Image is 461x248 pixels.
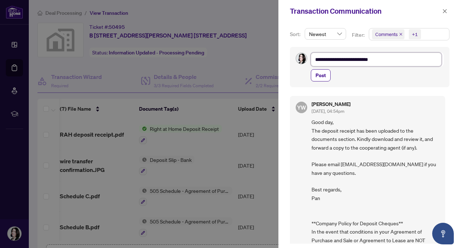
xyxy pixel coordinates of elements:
div: +1 [412,31,418,38]
span: Comments [375,31,398,38]
button: Post [311,69,331,81]
span: YW [297,103,306,112]
img: Profile Icon [296,53,307,64]
h5: [PERSON_NAME] [312,102,350,107]
div: Transaction Communication [290,6,440,17]
span: close [442,9,447,14]
span: Newest [309,28,342,39]
p: Filter: [352,31,366,39]
span: close [399,32,403,36]
p: Sort: [290,30,302,38]
button: Open asap [432,223,454,244]
span: Comments [372,29,404,39]
span: [DATE], 04:54pm [312,108,344,114]
span: Post [315,70,326,81]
